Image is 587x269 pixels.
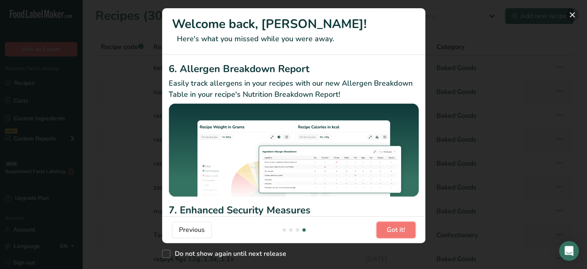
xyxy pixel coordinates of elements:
span: Previous [179,225,205,235]
span: Do not show again until next release [170,250,286,258]
div: Open Intercom Messenger [559,241,579,261]
p: Easily track allergens in your recipes with our new Allergen Breakdown Table in your recipe's Nut... [169,78,419,100]
h1: Welcome back, [PERSON_NAME]! [172,15,415,33]
button: Previous [172,222,212,238]
span: Got it! [387,225,405,235]
h2: 6. Allergen Breakdown Report [169,61,419,76]
img: Allergen Breakdown Report [169,103,419,200]
h2: 7. Enhanced Security Measures [169,203,419,218]
button: Got it! [376,222,415,238]
p: Here's what you missed while you were away. [172,33,415,44]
